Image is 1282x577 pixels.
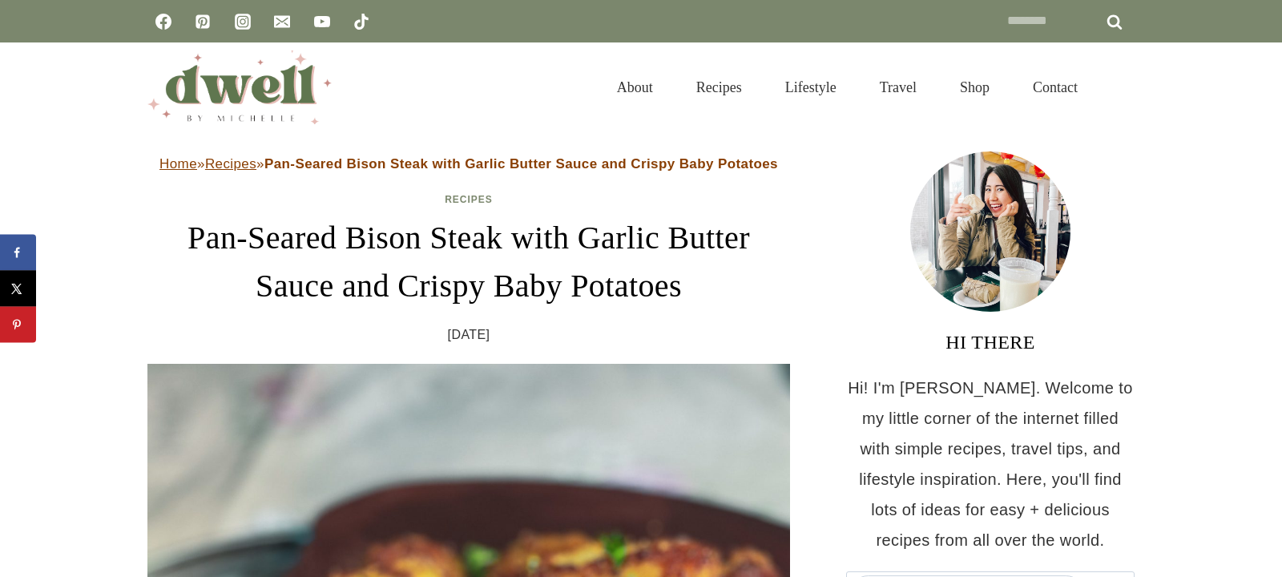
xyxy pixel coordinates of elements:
nav: Primary Navigation [595,59,1099,115]
a: About [595,59,675,115]
time: [DATE] [448,323,490,347]
a: Instagram [227,6,259,38]
a: Recipes [445,194,493,205]
a: Recipes [205,156,256,171]
strong: Pan-Seared Bison Steak with Garlic Butter Sauce and Crispy Baby Potatoes [264,156,778,171]
h1: Pan-Seared Bison Steak with Garlic Butter Sauce and Crispy Baby Potatoes [147,214,790,310]
a: YouTube [306,6,338,38]
a: Travel [858,59,938,115]
a: Facebook [147,6,179,38]
a: Shop [938,59,1011,115]
a: Recipes [675,59,764,115]
img: DWELL by michelle [147,50,332,124]
a: Lifestyle [764,59,858,115]
a: Email [266,6,298,38]
h3: HI THERE [846,328,1135,357]
a: TikTok [345,6,377,38]
p: Hi! I'm [PERSON_NAME]. Welcome to my little corner of the internet filled with simple recipes, tr... [846,373,1135,555]
button: View Search Form [1107,74,1135,101]
a: Pinterest [187,6,219,38]
a: Home [159,156,197,171]
span: » » [159,156,778,171]
a: Contact [1011,59,1099,115]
